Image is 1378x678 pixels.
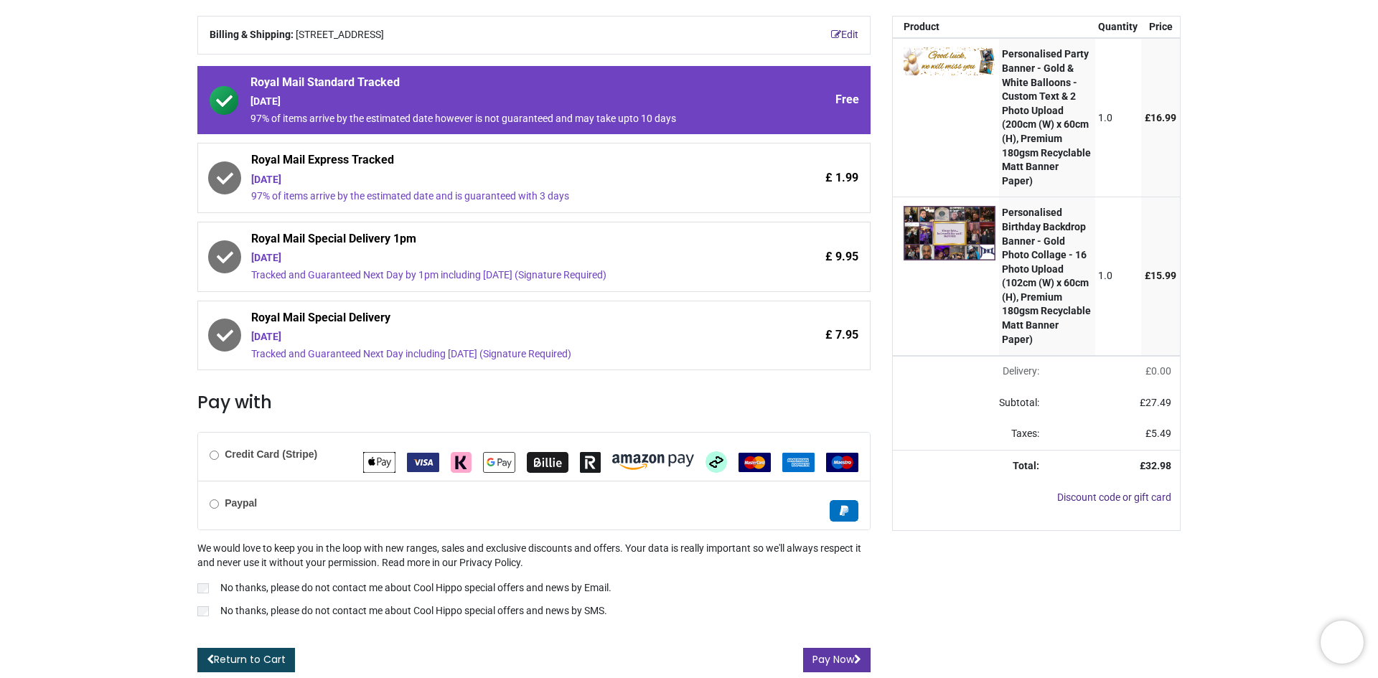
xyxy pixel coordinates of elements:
[893,418,1048,450] td: Taxes:
[363,456,395,467] span: Apple Pay
[830,504,858,516] span: Paypal
[580,452,601,473] img: Revolut Pay
[830,500,858,522] img: Paypal
[612,456,694,467] span: Amazon Pay
[1013,460,1039,471] strong: Total:
[1321,621,1364,664] iframe: Brevo live chat
[483,452,515,473] img: Google Pay
[1150,270,1176,281] span: 15.99
[527,456,568,467] span: Billie
[835,92,859,108] span: Free
[1145,270,1176,281] span: £
[210,29,294,40] b: Billing & Shipping:
[1145,112,1176,123] span: £
[826,453,858,472] img: Maestro
[1002,207,1091,344] strong: Personalised Birthday Backdrop Banner - Gold Photo Collage - 16 Photo Upload (102cm (W) x 60cm (H...
[1145,460,1171,471] span: 32.98
[1145,365,1171,377] span: £
[251,310,737,330] span: Royal Mail Special Delivery
[706,456,727,467] span: Afterpay Clearpay
[904,206,995,260] img: jsd48mkfCgAAAABJRU5ErkJggg==
[197,648,295,672] a: Return to Cart
[1140,397,1171,408] span: £
[803,648,871,672] button: Pay Now
[250,112,737,126] div: 97% of items arrive by the estimated date however is not guaranteed and may take upto 10 days
[197,390,871,415] h3: Pay with
[251,347,737,362] div: Tracked and Guaranteed Next Day including [DATE] (Signature Required)
[1140,460,1171,471] strong: £
[825,170,858,186] span: £ 1.99
[407,456,439,467] span: VISA
[225,448,317,460] b: Credit Card (Stripe)
[782,453,815,472] img: American Express
[612,454,694,470] img: Amazon Pay
[580,456,601,467] span: Revolut Pay
[220,581,611,595] p: No thanks, please do not contact me about Cool Hippo special offers and news by Email.
[483,456,515,467] span: Google Pay
[1151,365,1171,377] span: 0.00
[251,231,737,251] span: Royal Mail Special Delivery 1pm
[210,451,219,460] input: Credit Card (Stripe)
[1095,17,1142,38] th: Quantity
[1057,491,1171,503] a: Discount code or gift card
[197,606,209,616] input: No thanks, please do not contact me about Cool Hippo special offers and news by SMS.
[1150,112,1176,123] span: 16.99
[1151,428,1171,439] span: 5.49
[197,583,209,593] input: No thanks, please do not contact me about Cool Hippo special offers and news by Email.
[296,28,384,42] span: [STREET_ADDRESS]
[1098,269,1138,283] div: 1.0
[706,451,727,473] img: Afterpay Clearpay
[1098,111,1138,126] div: 1.0
[904,47,995,75] img: Q10SRAAAAAZJREFUAwDMNaGVnyD3yAAAAABJRU5ErkJggg==
[451,452,472,473] img: Klarna
[739,453,771,472] img: MasterCard
[826,456,858,467] span: Maestro
[250,75,737,95] span: Royal Mail Standard Tracked
[407,453,439,472] img: VISA
[1141,17,1180,38] th: Price
[225,497,257,509] b: Paypal
[1145,397,1171,408] span: 27.49
[251,173,737,187] div: [DATE]
[251,189,737,204] div: 97% of items arrive by the estimated date and is guaranteed with 3 days
[893,387,1048,419] td: Subtotal:
[197,542,871,621] div: We would love to keep you in the loop with new ranges, sales and exclusive discounts and offers. ...
[527,452,568,473] img: Billie
[220,604,607,618] p: No thanks, please do not contact me about Cool Hippo special offers and news by SMS.
[451,456,472,467] span: Klarna
[739,456,771,467] span: MasterCard
[363,452,395,473] img: Apple Pay
[251,251,737,265] div: [DATE]
[251,152,737,172] span: Royal Mail Express Tracked
[1002,48,1091,186] strong: Personalised Party Banner - Gold & White Balloons - Custom Text & 2 Photo Upload (200cm (W) x 60c...
[825,249,858,265] span: £ 9.95
[210,499,219,509] input: Paypal
[825,327,858,343] span: £ 7.95
[782,456,815,467] span: American Express
[893,356,1048,387] td: Delivery will be updated after choosing a new delivery method
[893,17,999,38] th: Product
[250,95,737,109] div: [DATE]
[831,28,858,42] a: Edit
[251,268,737,283] div: Tracked and Guaranteed Next Day by 1pm including [DATE] (Signature Required)
[251,330,737,344] div: [DATE]
[1145,428,1171,439] span: £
